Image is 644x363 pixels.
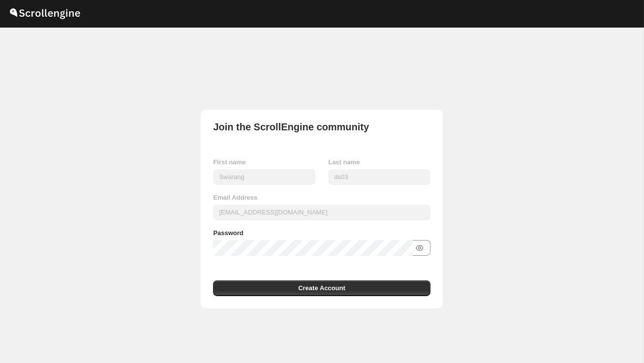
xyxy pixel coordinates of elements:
[213,194,257,201] b: Email Address
[213,122,369,132] div: Join the ScrollEngine community
[298,283,345,293] span: Create Account
[328,158,360,166] b: Last name
[213,158,245,166] b: First name
[213,280,430,296] button: Create Account
[213,229,243,237] b: Password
